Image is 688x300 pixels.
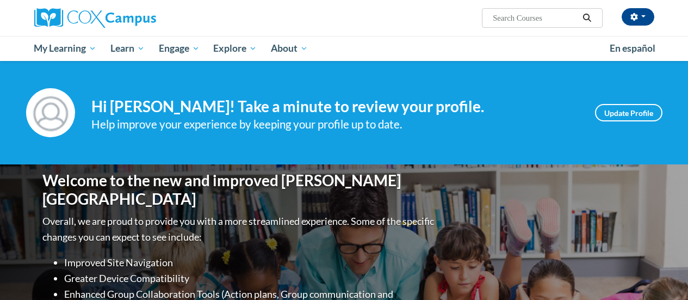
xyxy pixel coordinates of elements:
a: My Learning [27,36,104,61]
div: Main menu [26,36,662,61]
img: Cox Campus [34,8,156,28]
span: Learn [110,42,145,55]
img: Profile Image [26,88,75,137]
li: Improved Site Navigation [64,255,437,271]
button: Account Settings [622,8,654,26]
span: En español [610,42,655,54]
iframe: Button to launch messaging window [644,256,679,291]
div: Help improve your experience by keeping your profile up to date. [91,115,579,133]
a: En español [603,37,662,60]
li: Greater Device Compatibility [64,271,437,286]
h1: Welcome to the new and improved [PERSON_NAME][GEOGRAPHIC_DATA] [42,172,437,208]
a: Update Profile [595,104,662,121]
a: Explore [206,36,264,61]
span: Explore [213,42,257,55]
input: Search Courses [492,11,579,25]
h4: Hi [PERSON_NAME]! Take a minute to review your profile. [91,97,579,116]
p: Overall, we are proud to provide you with a more streamlined experience. Some of the specific cha... [42,213,437,245]
button: Search [579,11,595,25]
a: About [264,36,315,61]
a: Learn [103,36,152,61]
span: My Learning [34,42,96,55]
span: Engage [159,42,200,55]
a: Cox Campus [34,8,230,28]
span: About [271,42,308,55]
a: Engage [152,36,207,61]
